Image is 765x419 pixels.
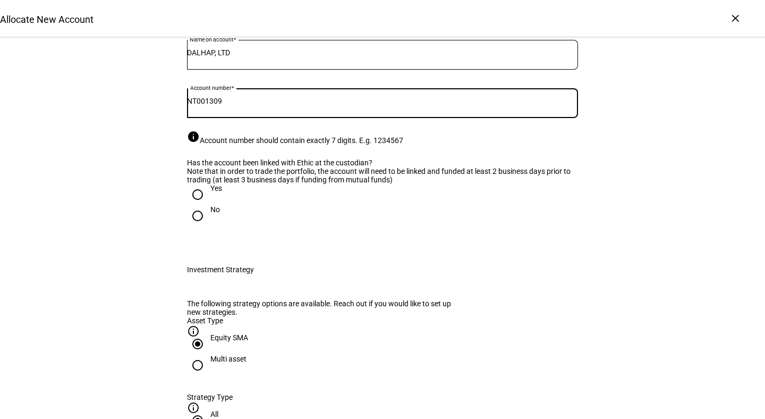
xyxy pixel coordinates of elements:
[187,401,200,414] mat-icon: info_outline
[727,10,744,27] div: ×
[190,36,234,43] mat-label: Name on account
[210,333,248,342] div: Equity SMA
[187,158,578,167] div: Has the account been linked with Ethic at the custodian?
[187,393,578,410] plt-strategy-filter-column-header: Strategy Type
[187,130,578,145] div: Account number should contain exactly 7 digits. E.g. 1234567
[187,316,578,325] div: Asset Type
[210,410,218,418] div: All
[187,325,200,338] mat-icon: info_outline
[187,167,578,184] div: Note that in order to trade the portfolio, the account will need to be linked and funded at least...
[187,130,200,143] mat-icon: info
[210,205,220,214] div: No
[187,97,578,105] input: Account number
[187,265,254,274] div: Investment Strategy
[187,393,578,401] div: Strategy Type
[210,184,222,192] div: Yes
[190,85,231,91] mat-label: Account number
[187,316,578,333] plt-strategy-filter-column-header: Asset Type
[210,355,246,363] div: Multi asset
[187,299,461,316] div: The following strategy options are available. Reach out if you would like to set up new strategies.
